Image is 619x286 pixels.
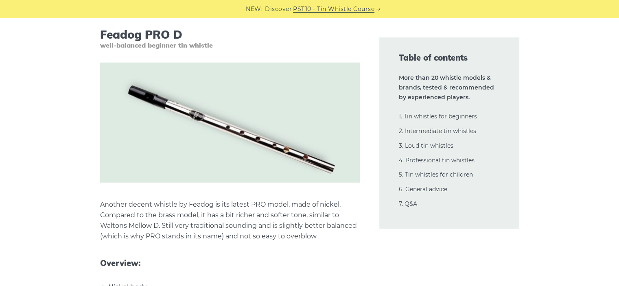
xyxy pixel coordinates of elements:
h3: Feadog PRO D [100,28,360,49]
span: Table of contents [399,52,500,63]
a: PST10 - Tin Whistle Course [293,4,374,14]
a: 3. Loud tin whistles [399,142,453,149]
span: well-balanced beginner tin whistle [100,41,360,49]
span: NEW: [246,4,262,14]
a: 2. Intermediate tin whistles [399,127,476,135]
span: Discover [265,4,292,14]
a: 7. Q&A [399,200,417,207]
img: Feadog Pro D tin whistle [100,63,360,183]
strong: More than 20 whistle models & brands, tested & recommended by experienced players. [399,74,494,101]
a: 6. General advice [399,186,447,193]
a: 1. Tin whistles for beginners [399,113,477,120]
a: 4. Professional tin whistles [399,157,475,164]
span: Overview: [100,258,360,268]
p: Another decent whistle by Feadog is its latest PRO model, made of nickel. Compared to the brass m... [100,199,360,242]
a: 5. Tin whistles for children [399,171,473,178]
